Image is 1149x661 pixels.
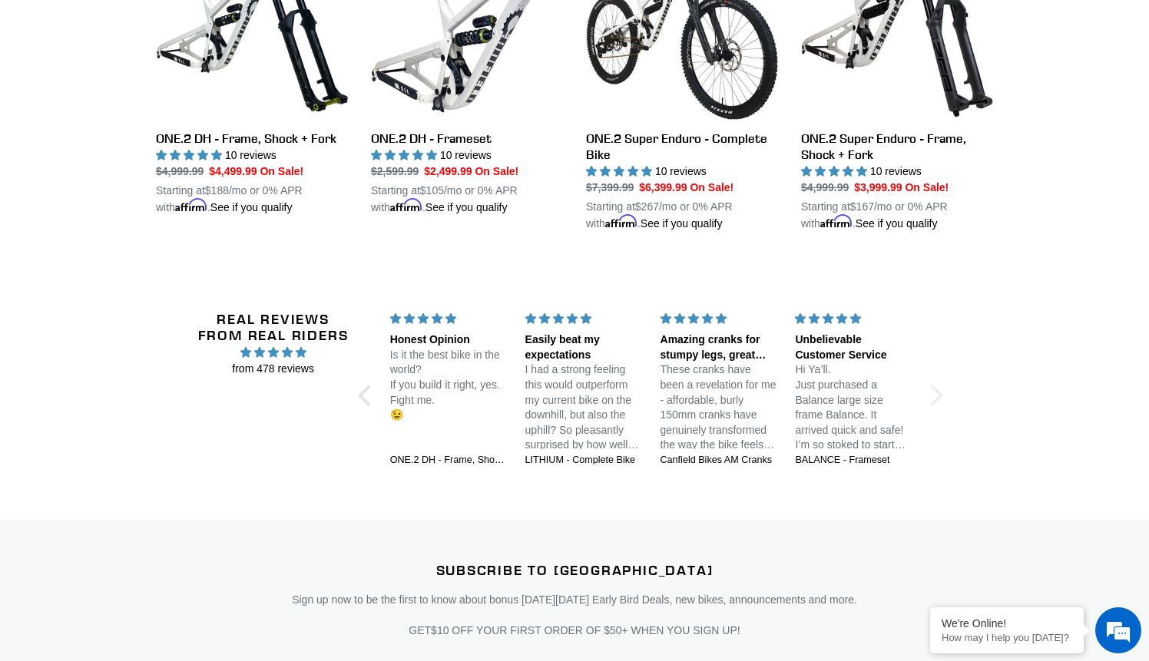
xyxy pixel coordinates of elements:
h2: Subscribe to [GEOGRAPHIC_DATA] [156,562,993,579]
p: Is it the best bike in the world? If you build it right, yes. Fight me. 😉 [390,348,507,423]
p: I had a strong feeling this would outperform my current bike on the downhill, but also the uphill... [525,362,642,453]
div: 5 stars [390,311,507,327]
div: 5 stars [525,311,642,327]
p: Sign up now to be the first to know about bonus [DATE][DATE] Early Bird Deals, new bikes, announc... [156,592,993,608]
p: How may I help you today? [942,632,1072,643]
div: 5 stars [795,311,912,327]
div: Honest Opinion [390,332,507,348]
div: Amazing cranks for stumpy legs, great customer service too [661,332,777,362]
a: BALANCE - Frameset [795,454,912,468]
img: d_696896380_company_1647369064580_696896380 [49,77,88,115]
textarea: Type your message and hit 'Enter' [8,419,293,473]
a: Canfield Bikes AM Cranks [661,454,777,468]
p: These cranks have been a revelation for me - affordable, burly 150mm cranks have genuinely transf... [661,362,777,453]
span: from 478 reviews [198,361,349,377]
div: Chat with us now [103,86,281,106]
div: 5 stars [661,311,777,327]
span: We're online! [89,193,212,349]
div: Navigation go back [17,84,40,107]
div: Unbelievable Customer Service [795,332,912,362]
p: GET$10 OFF YOUR FIRST ORDER OF $50+ WHEN YOU SIGN UP! [156,623,993,639]
p: Hi Ya’ll. Just purchased a Balance large size frame Balance. It arrived quick and safe! I’m so st... [795,362,912,453]
h2: Real Reviews from Real Riders [198,311,349,344]
a: ONE.2 DH - Frame, Shock + Fork [390,454,507,468]
a: LITHIUM - Complete Bike [525,454,642,468]
div: We're Online! [942,617,1072,630]
div: Easily beat my expectations [525,332,642,362]
div: Minimize live chat window [252,8,289,45]
span: 4.96 stars [198,344,349,361]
